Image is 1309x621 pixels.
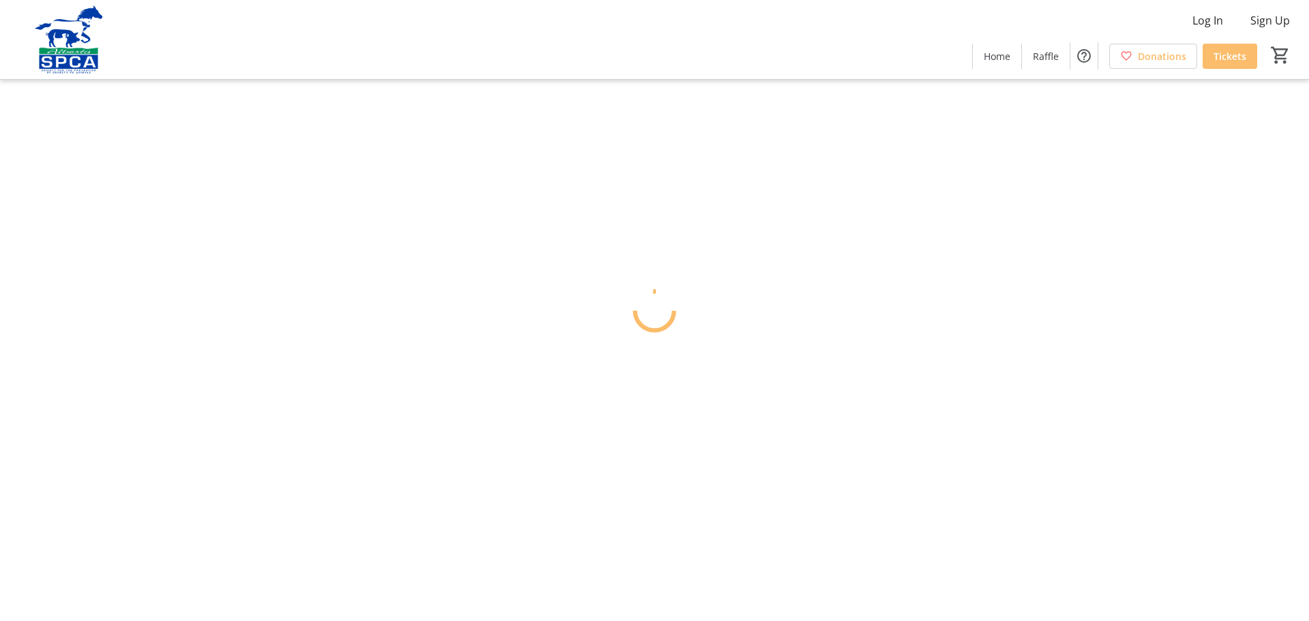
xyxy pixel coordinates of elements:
[1250,12,1290,29] span: Sign Up
[1214,49,1246,63] span: Tickets
[1138,49,1186,63] span: Donations
[1268,43,1293,67] button: Cart
[973,44,1021,69] a: Home
[1203,44,1257,69] a: Tickets
[1109,44,1197,69] a: Donations
[1070,42,1098,70] button: Help
[1239,10,1301,31] button: Sign Up
[1182,10,1234,31] button: Log In
[1033,49,1059,63] span: Raffle
[1192,12,1223,29] span: Log In
[8,5,130,74] img: Alberta SPCA's Logo
[984,49,1010,63] span: Home
[1022,44,1070,69] a: Raffle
